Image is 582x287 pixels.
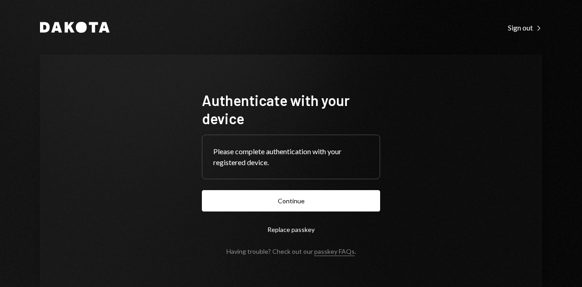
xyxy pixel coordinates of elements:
button: Replace passkey [202,219,380,240]
div: Please complete authentication with your registered device. [213,146,369,168]
a: passkey FAQs [314,247,355,256]
h1: Authenticate with your device [202,91,380,127]
div: Sign out [508,23,542,32]
div: Having trouble? Check out our . [226,247,356,255]
a: Sign out [508,22,542,32]
button: Continue [202,190,380,211]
